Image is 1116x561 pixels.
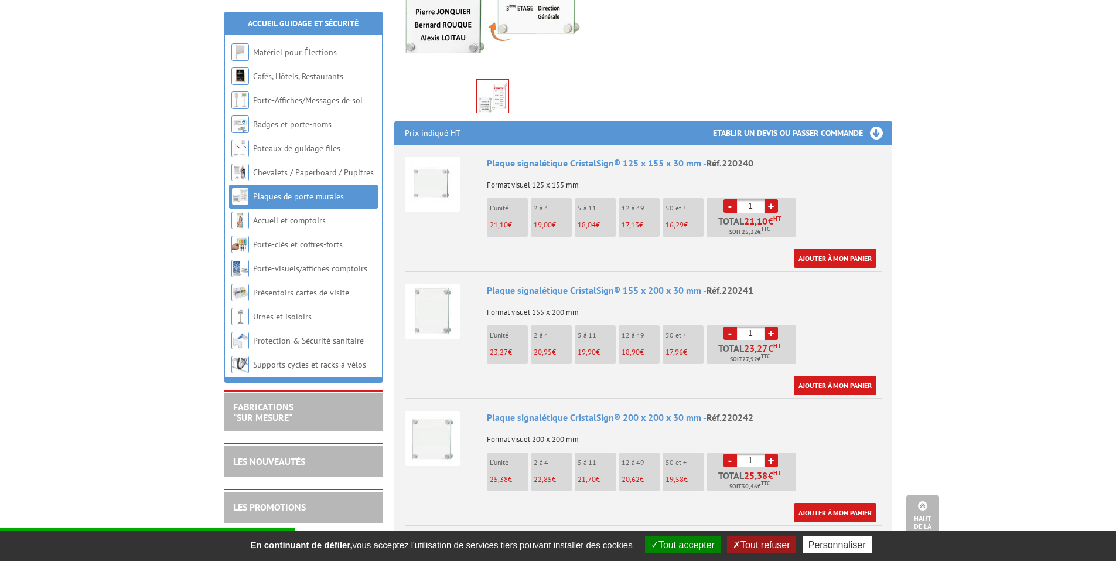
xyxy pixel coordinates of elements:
[253,263,367,274] a: Porte-visuels/affiches comptoirs
[534,220,552,230] span: 19,00
[773,342,781,350] sup: HT
[622,458,660,467] p: 12 à 49
[723,327,737,340] a: -
[742,227,757,237] span: 25,32
[231,356,249,373] img: Supports cycles et racks à vélos
[742,355,757,364] span: 27,92
[578,474,596,484] span: 21,70
[803,536,872,553] button: Personnaliser (fenêtre modale)
[253,119,332,130] a: Badges et porte-noms
[665,347,683,357] span: 17,96
[231,308,249,325] img: Urnes et isoloirs
[477,80,508,116] img: plaques_de_porte_220240_1.jpg
[709,344,796,364] p: Total
[665,331,704,339] p: 50 et +
[768,344,773,353] span: €
[707,412,753,423] span: Réf.220242
[253,191,344,202] a: Plaques de porte murales
[487,300,882,317] p: Format visuel 155 x 200 mm
[253,215,326,226] a: Accueil et comptoirs
[253,47,337,57] a: Matériel pour Élections
[794,249,876,268] a: Ajouter à mon panier
[765,327,778,340] a: +
[534,347,552,357] span: 20,95
[794,376,876,395] a: Ajouter à mon panier
[231,91,249,109] img: Porte-Affiches/Messages de sol
[487,173,882,189] p: Format visuel 125 x 155 mm
[231,140,249,157] img: Poteaux de guidage files
[534,348,572,356] p: €
[405,157,460,212] img: Plaque signalétique CristalSign® 125 x 155 x 30 mm
[729,227,770,237] span: Soit €
[729,482,770,491] span: Soit €
[709,471,796,491] p: Total
[578,347,596,357] span: 19,90
[231,67,249,85] img: Cafés, Hôtels, Restaurants
[253,359,366,370] a: Supports cycles et racks à vélos
[253,311,312,322] a: Urnes et isoloirs
[723,199,737,213] a: -
[253,95,363,106] a: Porte-Affiches/Messages de sol
[578,204,616,212] p: 5 à 11
[794,503,876,522] a: Ajouter à mon panier
[231,260,249,277] img: Porte-visuels/affiches comptoirs
[665,220,684,230] span: 16,29
[405,121,460,145] p: Prix indiqué HT
[231,212,249,229] img: Accueil et comptoirs
[490,474,508,484] span: 25,38
[665,458,704,467] p: 50 et +
[233,501,306,513] a: LES PROMOTIONS
[248,18,359,29] a: Accueil Guidage et Sécurité
[665,204,704,212] p: 50 et +
[490,221,528,229] p: €
[761,480,770,487] sup: TTC
[578,221,616,229] p: €
[253,167,374,178] a: Chevalets / Paperboard / Pupitres
[727,536,796,553] button: Tout refuser
[534,204,572,212] p: 2 à 4
[578,220,596,230] span: 18,04
[253,335,364,346] a: Protection & Sécurité sanitaire
[244,540,638,550] span: vous acceptez l'utilisation de services tiers pouvant installer des cookies
[665,348,704,356] p: €
[231,43,249,61] img: Matériel pour Élections
[709,216,796,237] p: Total
[253,71,343,81] a: Cafés, Hôtels, Restaurants
[707,157,753,169] span: Réf.220240
[490,220,508,230] span: 21,10
[231,164,249,181] img: Chevalets / Paperboard / Pupitres
[253,143,340,154] a: Poteaux de guidage files
[233,401,293,423] a: FABRICATIONS"Sur Mesure"
[713,121,892,145] h3: Etablir un devis ou passer commande
[534,474,552,484] span: 22,85
[761,226,770,232] sup: TTC
[773,469,781,477] sup: HT
[490,458,528,467] p: L'unité
[622,204,660,212] p: 12 à 49
[645,536,721,553] button: Tout accepter
[578,458,616,467] p: 5 à 11
[665,475,704,484] p: €
[761,353,770,359] sup: TTC
[765,199,778,213] a: +
[578,348,616,356] p: €
[233,455,305,467] a: LES NOUVEAUTÉS
[534,221,572,229] p: €
[622,347,640,357] span: 18,90
[723,454,737,467] a: -
[622,474,640,484] span: 20,62
[622,475,660,484] p: €
[578,475,616,484] p: €
[578,331,616,339] p: 5 à 11
[231,332,249,349] img: Protection & Sécurité sanitaire
[744,344,768,353] span: 23,27
[231,188,249,205] img: Plaques de porte murales
[253,239,343,250] a: Porte-clés et coffres-forts
[730,355,770,364] span: Soit €
[665,221,704,229] p: €
[744,471,768,480] span: 25,38
[490,475,528,484] p: €
[487,427,882,444] p: Format visuel 200 x 200 mm
[622,348,660,356] p: €
[768,216,773,226] span: €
